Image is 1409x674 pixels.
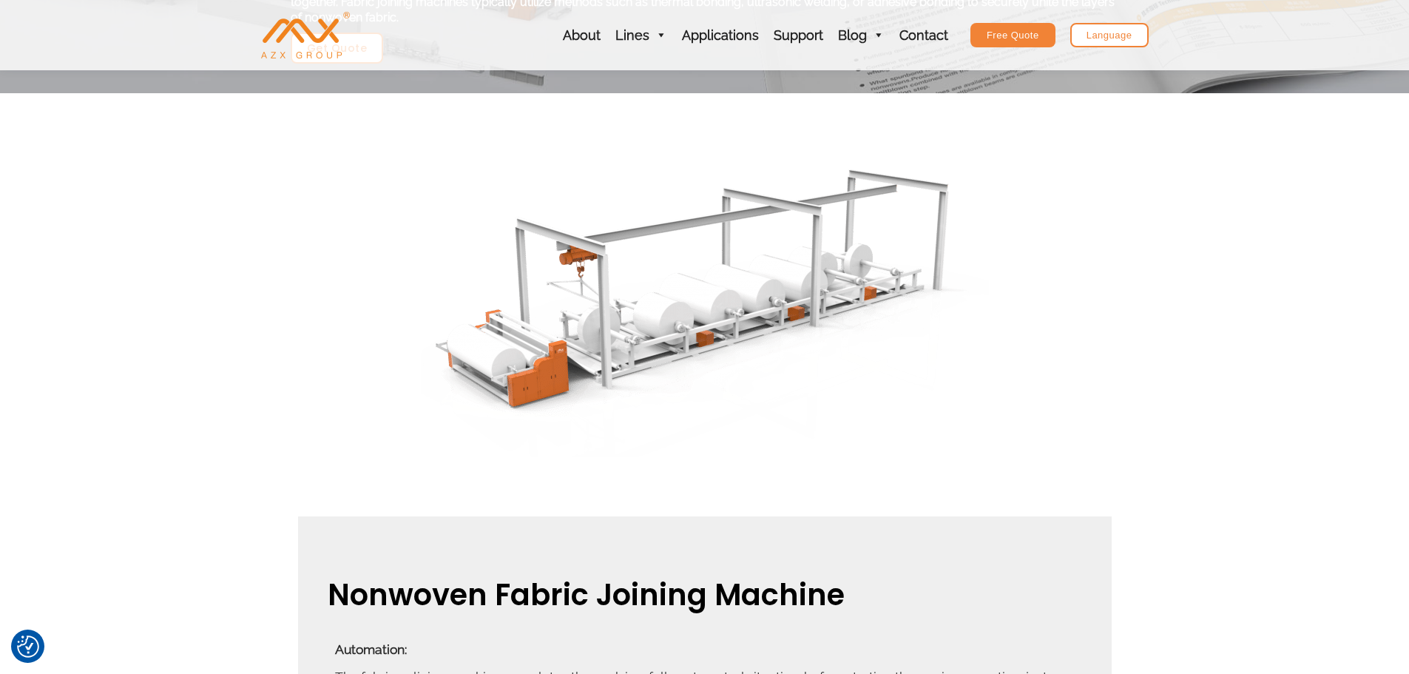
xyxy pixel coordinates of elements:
[421,138,989,457] img: Fabric Joining Machine 1
[17,636,39,658] img: Revisit consent button
[970,23,1055,47] a: Free Quote
[17,636,39,658] button: Consent Preferences
[328,576,1089,614] h2: Nonwoven Fabric Joining Machine
[261,27,350,41] a: AZX Nonwoven Machine
[335,641,407,657] strong: Automation:
[1070,23,1149,47] a: Language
